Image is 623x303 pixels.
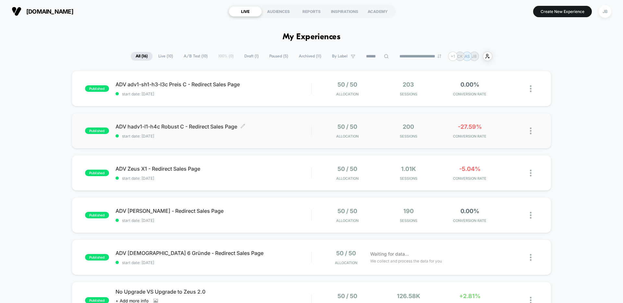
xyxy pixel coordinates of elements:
[153,52,178,61] span: Live ( 10 )
[116,250,311,256] span: ADV [DEMOGRAPHIC_DATA] 6 Gründe - Redirect Sales Page
[264,52,293,61] span: Paused ( 5 )
[295,6,328,17] div: REPORTS
[403,208,414,214] span: 190
[179,52,213,61] span: A/B Test ( 10 )
[337,123,357,130] span: 50 / 50
[459,293,481,299] span: +2.81%
[336,134,359,139] span: Allocation
[26,8,73,15] span: [DOMAIN_NAME]
[10,6,75,17] button: [DOMAIN_NAME]
[441,134,499,139] span: CONVERSION RATE
[294,52,326,61] span: Archived ( 11 )
[460,81,479,88] span: 0.00%
[335,261,357,265] span: Allocation
[229,6,262,17] div: LIVE
[337,81,357,88] span: 50 / 50
[530,254,531,261] img: close
[328,6,361,17] div: INSPIRATIONS
[116,165,311,172] span: ADV Zeus X1 - Redirect Sales Page
[380,218,438,223] span: Sessions
[337,293,357,299] span: 50 / 50
[441,218,499,223] span: CONVERSION RATE
[262,6,295,17] div: AUDIENCES
[397,293,420,299] span: 126.58k
[403,81,414,88] span: 203
[283,32,341,42] h1: My Experiences
[403,123,414,130] span: 200
[599,5,611,18] div: JB
[361,6,394,17] div: ACADEMY
[437,54,441,58] img: end
[116,260,311,265] span: start date: [DATE]
[116,123,311,130] span: ADV hadv1-l1-h4c Robust C - Redirect Sales Page
[337,165,357,172] span: 50 / 50
[401,165,416,172] span: 1.01k
[85,212,109,218] span: published
[116,91,311,96] span: start date: [DATE]
[597,5,613,18] button: JB
[116,176,311,181] span: start date: [DATE]
[116,134,311,139] span: start date: [DATE]
[12,6,21,16] img: Visually logo
[460,208,479,214] span: 0.00%
[441,176,499,181] span: CONVERSION RATE
[370,258,442,264] span: We collect and process the data for you
[336,92,359,96] span: Allocation
[239,52,263,61] span: Draft ( 1 )
[337,208,357,214] span: 50 / 50
[458,123,482,130] span: -27.59%
[465,54,470,59] p: AS
[472,54,477,59] p: JB
[380,92,438,96] span: Sessions
[336,250,356,257] span: 50 / 50
[441,92,499,96] span: CONVERSION RATE
[448,52,458,61] div: + 1
[332,54,348,59] span: By Label
[457,54,463,59] p: CK
[116,288,311,295] span: No Upgrade VS Upgrade to Zeus 2.0
[116,218,311,223] span: start date: [DATE]
[85,85,109,92] span: published
[530,170,531,176] img: close
[85,170,109,176] span: published
[459,165,481,172] span: -5.04%
[530,127,531,134] img: close
[85,127,109,134] span: published
[116,81,311,88] span: ADV adv1-sh1-h3-l3c Preis C - Redirect Sales Page
[530,212,531,219] img: close
[530,85,531,92] img: close
[131,52,153,61] span: All ( 16 )
[85,254,109,261] span: published
[380,134,438,139] span: Sessions
[370,250,409,258] span: Waiting for data...
[336,176,359,181] span: Allocation
[380,176,438,181] span: Sessions
[533,6,592,17] button: Create New Experience
[116,208,311,214] span: ADV [PERSON_NAME] - Redirect Sales Page
[336,218,359,223] span: Allocation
